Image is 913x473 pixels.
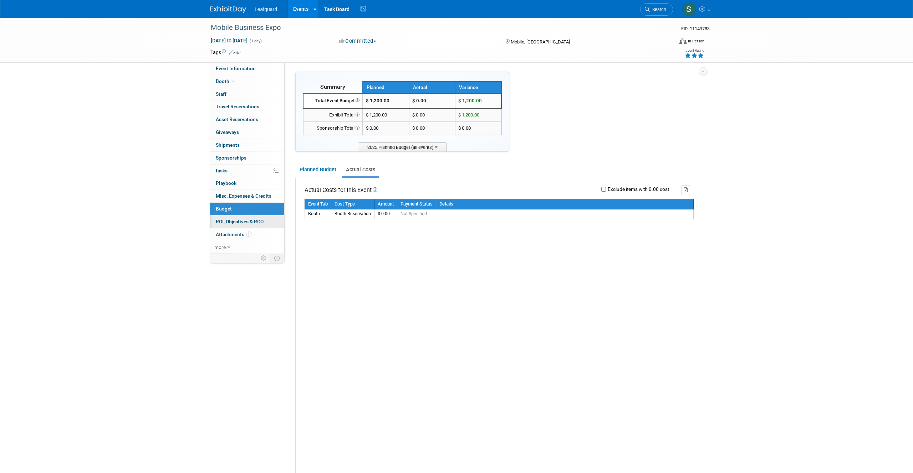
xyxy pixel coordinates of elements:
[306,125,359,132] div: Sponsorship Total
[458,125,471,131] span: $ 0.00
[210,139,284,151] a: Shipments
[255,6,277,12] span: Leafguard
[210,113,284,126] a: Asset Reservations
[366,125,378,131] span: $ 0.00
[681,26,710,31] span: Event ID: 11149783
[511,39,570,45] span: Mobile, [GEOGRAPHIC_DATA]
[631,37,704,48] div: Event Format
[233,79,236,83] i: Booth reservation complete
[210,37,248,44] span: [DATE] [DATE]
[216,206,232,212] span: Budget
[215,168,228,173] span: Tasks
[409,122,455,135] td: $ 0.00
[640,3,673,16] a: Search
[210,75,284,88] a: Booth
[458,112,479,118] span: $ 1,200.00
[409,109,455,122] td: $ 0.00
[270,254,285,263] td: Toggle Event Tabs
[682,2,696,16] img: Steven Venable
[216,78,238,84] span: Booth
[685,49,704,52] div: Event Rating
[210,62,284,75] a: Event Information
[249,39,262,43] span: (1 day)
[216,91,226,97] span: Staff
[216,104,259,109] span: Travel Reservations
[295,163,340,176] a: Planned Budget
[216,142,240,148] span: Shipments
[363,82,409,93] th: Planned
[331,209,374,219] td: Booth Reservation
[210,215,284,228] a: ROI, Objectives & ROO
[210,190,284,202] a: Misc. Expenses & Credits
[214,244,226,250] span: more
[216,66,256,71] span: Event Information
[305,209,331,219] td: Booth
[306,98,359,104] div: Total Event Budget
[210,88,284,100] a: Staff
[216,180,236,186] span: Playbook
[366,112,387,118] span: $ 1,200.00
[458,98,482,103] span: $ 1,200.00
[650,7,666,12] span: Search
[436,199,694,209] th: Details
[366,98,389,103] span: $ 1,200.00
[210,152,284,164] a: Sponsorships
[208,21,662,34] div: Mobile Business Expo
[374,209,397,219] td: $ 0.00
[216,219,264,224] span: ROI, Objectives & ROO
[229,50,241,55] a: Edit
[305,185,377,195] td: Actual Costs for this Event
[216,129,239,135] span: Giveaways
[257,254,270,263] td: Personalize Event Tab Strip
[210,177,284,189] a: Playbook
[305,199,331,209] th: Event Tab
[226,38,233,43] span: to
[409,82,455,93] th: Actual
[216,232,251,237] span: Attachments
[374,199,397,209] th: Amount
[401,211,427,216] span: Not Specified
[210,49,241,56] td: Tags
[358,142,447,151] span: 2025 Planned Budget (all events)
[306,112,359,119] div: Exhibit Total
[397,199,436,209] th: Payment Status
[688,38,704,44] div: In-Person
[210,126,284,139] a: Giveaways
[216,155,246,161] span: Sponsorships
[210,203,284,215] a: Budget
[337,37,379,45] button: Committed
[455,82,501,93] th: Variance
[409,93,455,109] td: $ 0.00
[210,6,246,13] img: ExhibitDay
[342,163,379,176] a: Actual Costs
[320,83,345,90] span: Summary
[216,193,271,199] span: Misc. Expenses & Credits
[216,116,258,122] span: Asset Reservations
[210,165,284,177] a: Tasks
[210,241,284,254] a: more
[210,100,284,113] a: Travel Reservations
[210,228,284,241] a: Attachments1
[246,232,251,237] span: 1
[331,199,374,209] th: Cost Type
[679,38,687,44] img: Format-Inperson.png
[606,187,669,192] label: Exclude items with 0.00 cost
